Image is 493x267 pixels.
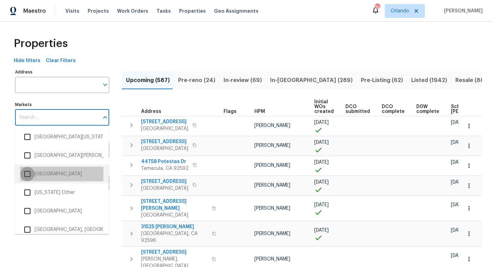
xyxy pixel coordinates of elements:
span: Hide filters [14,57,40,65]
li: [US_STATE] Other [20,185,103,200]
span: [GEOGRAPHIC_DATA], CA 92596 [141,230,208,244]
span: [DATE] [451,160,465,165]
span: [DATE] [314,140,329,145]
span: [PERSON_NAME] [254,183,290,188]
span: [DATE] [314,228,329,233]
span: [DATE] [451,202,465,207]
span: [GEOGRAPHIC_DATA] [141,145,188,152]
span: Scheduled [PERSON_NAME] [451,104,490,114]
span: [PERSON_NAME] [254,163,290,168]
label: Markets [15,103,109,107]
span: Work Orders [117,8,148,14]
span: [PERSON_NAME] [254,231,290,236]
span: 44758 Potestas Dr [141,158,189,165]
span: [DATE] [314,180,329,185]
span: Tasks [156,9,171,13]
span: [PERSON_NAME] [254,206,290,211]
li: [GEOGRAPHIC_DATA][PERSON_NAME] [20,148,103,163]
span: Geo Assignments [214,8,258,14]
li: [GEOGRAPHIC_DATA] [20,204,103,218]
span: Pre-Listing (62) [361,76,403,85]
span: Pre-reno (24) [178,76,215,85]
div: 35 [375,4,380,11]
span: Orlando [391,8,409,14]
span: [STREET_ADDRESS] [141,138,188,145]
span: [STREET_ADDRESS] [141,178,188,185]
span: [DATE] [314,202,329,207]
span: Maestro [23,8,46,14]
button: Clear Filters [43,55,78,67]
span: Properties [179,8,206,14]
span: DCO submitted [345,104,370,114]
span: 31525 [PERSON_NAME] [141,223,208,230]
span: Listed (1942) [411,76,447,85]
span: [GEOGRAPHIC_DATA] [141,212,208,219]
span: [DATE] [314,120,329,125]
button: Close [100,113,110,122]
li: [GEOGRAPHIC_DATA][US_STATE], [GEOGRAPHIC_DATA] [20,130,103,144]
span: [DATE] [314,160,329,165]
span: Initial WOs created [314,100,334,114]
span: In-review (69) [224,76,262,85]
span: [DATE] [451,253,465,258]
span: Properties [14,40,68,47]
span: [PERSON_NAME] [254,143,290,148]
li: [GEOGRAPHIC_DATA] [20,167,103,181]
label: Address [15,70,109,74]
span: [DATE] [451,180,465,185]
span: [PERSON_NAME] [254,257,290,262]
span: [PERSON_NAME] [254,123,290,128]
span: [PERSON_NAME] [441,8,483,14]
span: HPM [254,109,265,114]
input: Search ... [15,109,99,126]
span: Address [141,109,161,114]
span: [DATE] [451,140,465,145]
span: Resale (883) [455,76,490,85]
button: Open [100,80,110,90]
span: [STREET_ADDRESS][PERSON_NAME] [141,198,208,212]
span: [GEOGRAPHIC_DATA] [141,125,188,132]
span: In-[GEOGRAPHIC_DATA] (289) [270,76,353,85]
span: Upcoming (587) [126,76,170,85]
li: [GEOGRAPHIC_DATA], [GEOGRAPHIC_DATA] [20,222,103,237]
span: [STREET_ADDRESS] [141,118,188,125]
span: Flags [224,109,237,114]
span: [DATE] [451,228,465,233]
span: DCO complete [382,104,405,114]
span: Visits [65,8,79,14]
span: Temecula, CA 92592 [141,165,189,172]
span: D0W complete [416,104,439,114]
span: [STREET_ADDRESS] [141,249,208,256]
span: Projects [88,8,109,14]
button: Hide filters [11,55,43,67]
span: Clear Filters [46,57,76,65]
span: [DATE] [451,120,465,125]
span: [GEOGRAPHIC_DATA] [141,185,188,192]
